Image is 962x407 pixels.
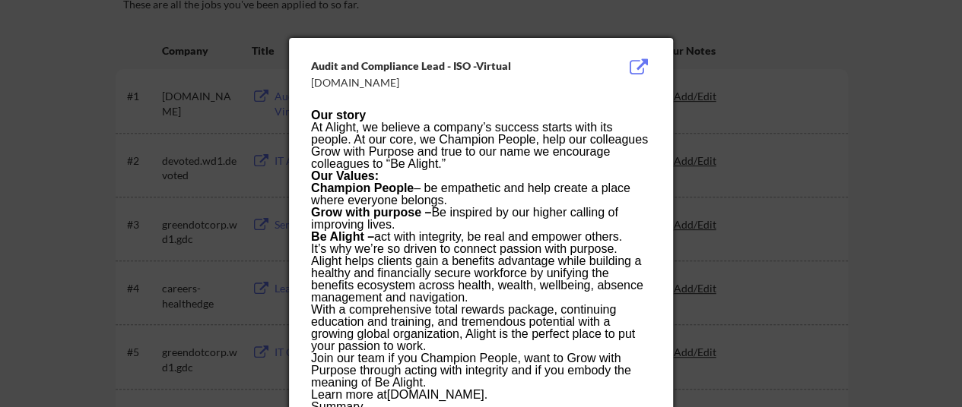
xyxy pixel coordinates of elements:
span: Our story [311,109,366,121]
span: Champion People [311,181,414,194]
span: Learn more at [311,388,387,401]
span: Grow with purpose – [311,206,431,219]
span: With a comprehensive total rewards package, continuing education and training, and tremendous pot... [311,303,635,352]
span: Be Alight – [311,230,374,243]
div: [DOMAIN_NAME] [311,75,574,90]
span: act with integrity, be real and empower others. [374,230,622,243]
span: . [484,388,487,401]
span: Join our team if you Champion People, want to Grow with Purpose through acting with integrity and... [311,352,631,389]
a: [DOMAIN_NAME] [387,388,484,401]
span: At Alight, we believe a company’s success starts with its people. At our core, we Champion People... [311,121,648,170]
span: – be empathetic and help create a place where everyone belongs. [311,181,630,207]
span: It’s why we’re so driven to connect passion with purpose. Alight helps clients gain a benefits ad... [311,242,643,304]
span: Our Values: [311,169,379,182]
span: Be inspired by our higher calling of improving lives. [311,206,618,231]
div: Audit and Compliance Lead - ISO -Virtual [311,58,574,74]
